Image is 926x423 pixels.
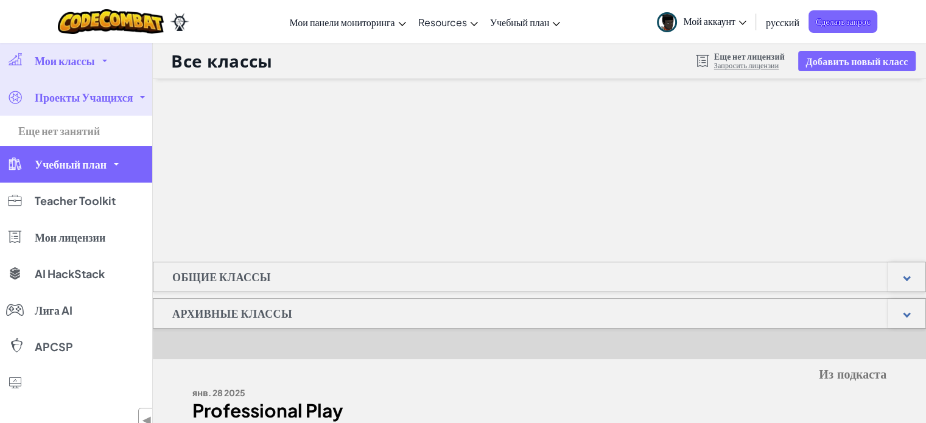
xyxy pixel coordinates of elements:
span: Мои классы [35,55,95,66]
span: русский [766,16,799,29]
span: Учебный план [490,16,550,29]
a: Resources [412,5,484,38]
span: Resources [418,16,467,29]
a: Учебный план [484,5,567,38]
h1: Все классы [171,49,273,72]
div: Professional Play [192,402,530,419]
a: Мой аккаунт [651,2,752,41]
a: Запросить лицензии [714,61,785,71]
span: Лига AI [35,305,72,316]
span: Мои панели мониторинга [289,16,395,29]
img: Ozaria [170,13,189,31]
span: Еще нет лицензий [714,51,785,61]
button: Добавить новый класс [798,51,915,71]
span: AI HackStack [35,268,105,279]
h1: Архивные классы [153,298,311,329]
h1: Общие классы [153,262,290,292]
span: Teacher Toolkit [35,195,116,206]
span: Проекты Учащихся [35,92,133,103]
a: русский [760,5,805,38]
img: CodeCombat logo [58,9,164,34]
span: Мои лицензии [35,232,105,243]
span: Учебный план [35,159,107,170]
img: avatar [657,12,677,32]
div: янв. 28 2025 [192,384,530,402]
a: Сделать запрос [808,10,878,33]
h5: Из подкаста [192,365,886,384]
a: Мои панели мониторинга [283,5,412,38]
span: Мой аккаунт [683,15,746,27]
